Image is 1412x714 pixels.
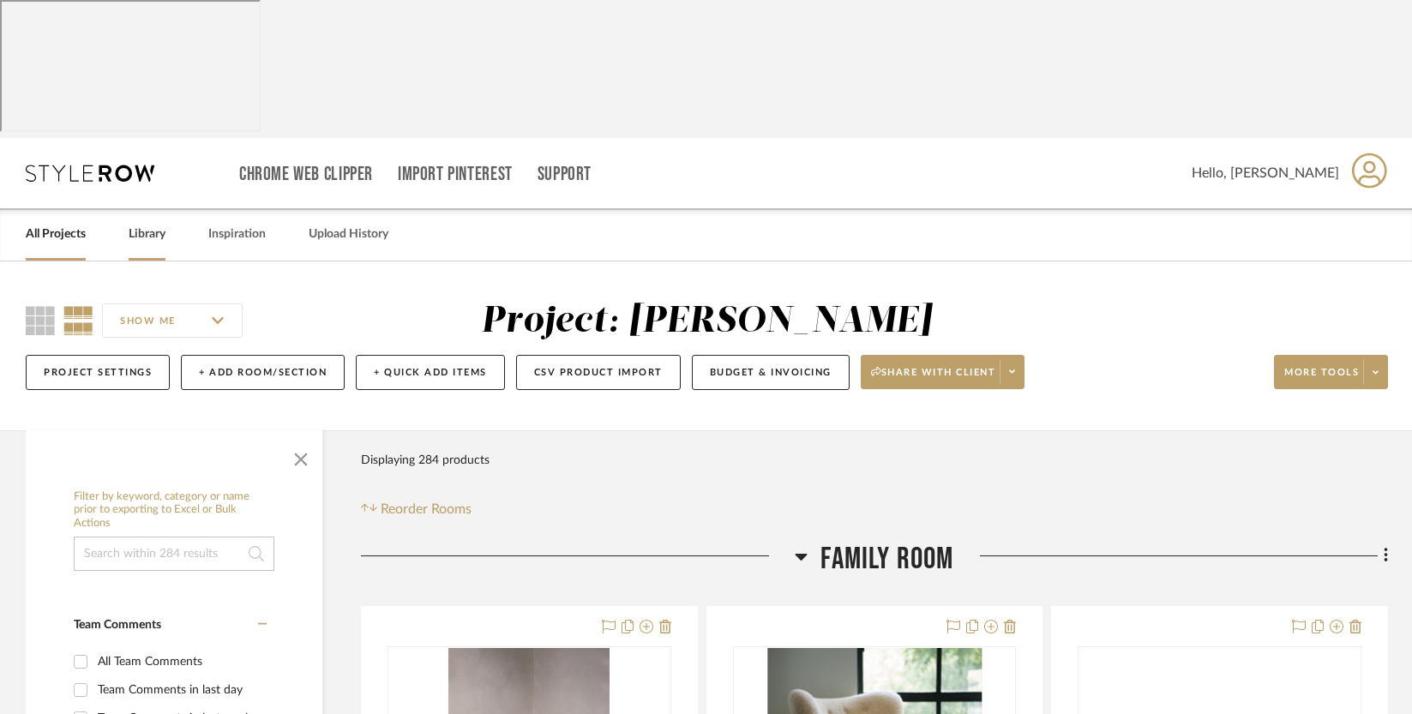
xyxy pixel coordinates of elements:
span: Reorder Rooms [381,499,472,519]
span: Share with client [871,366,996,392]
div: Team Comments in last day [98,676,262,704]
span: Family Room [820,541,953,578]
button: Close [284,439,318,473]
button: More tools [1274,355,1388,389]
span: Hello, [PERSON_NAME] [1192,163,1339,183]
a: Import Pinterest [398,167,513,182]
span: More tools [1284,366,1359,392]
a: Support [538,167,592,182]
button: Reorder Rooms [361,499,472,519]
h6: Filter by keyword, category or name prior to exporting to Excel or Bulk Actions [74,490,274,531]
a: All Projects [26,223,86,246]
div: All Team Comments [98,648,262,675]
a: Inspiration [208,223,266,246]
button: CSV Product Import [516,355,681,390]
a: Chrome Web Clipper [239,167,373,182]
button: + Add Room/Section [181,355,345,390]
div: Displaying 284 products [361,443,490,477]
a: Upload History [309,223,388,246]
input: Search within 284 results [74,537,274,571]
button: Budget & Invoicing [692,355,850,390]
button: Project Settings [26,355,170,390]
button: + Quick Add Items [356,355,505,390]
button: Share with client [861,355,1025,389]
div: Project: [PERSON_NAME] [481,303,932,339]
a: Library [129,223,165,246]
span: Team Comments [74,619,161,631]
